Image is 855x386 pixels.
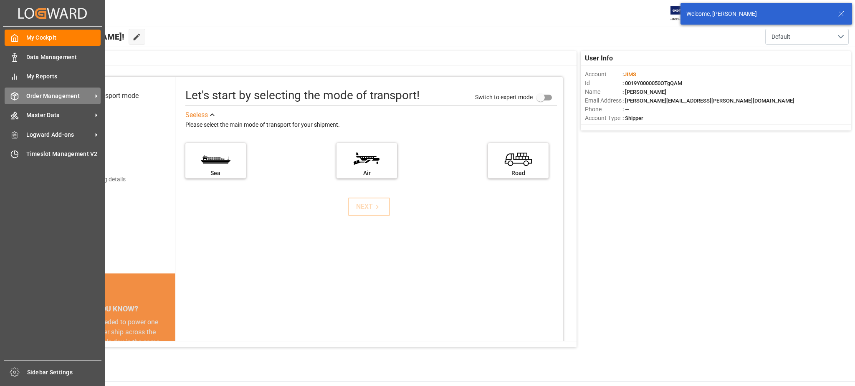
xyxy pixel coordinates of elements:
div: Select transport mode [74,91,139,101]
a: My Cockpit [5,30,101,46]
span: My Reports [26,72,101,81]
span: Id [585,79,622,88]
button: next slide / item [164,317,175,377]
span: : Shipper [622,115,643,121]
span: Sidebar Settings [27,368,102,377]
button: open menu [765,29,849,45]
a: Data Management [5,49,101,65]
span: Master Data [26,111,92,120]
button: NEXT [348,198,390,216]
div: Please select the main mode of transport for your shipment. [185,120,557,130]
span: Timeslot Management V2 [26,150,101,158]
span: Logward Add-ons [26,130,92,139]
div: DID YOU KNOW? [46,300,175,317]
div: See less [185,110,208,120]
div: Air [341,169,393,178]
span: Default [772,33,790,41]
span: : 0019Y0000050OTgQAM [622,80,682,86]
span: JIMS [624,71,636,78]
div: Sea [190,169,242,178]
div: NEXT [356,202,382,212]
span: My Cockpit [26,33,101,42]
span: Hello [PERSON_NAME]! [35,29,124,45]
img: Exertis%20JAM%20-%20Email%20Logo.jpg_1722504956.jpg [670,6,699,21]
div: The energy needed to power one large container ship across the ocean in a single day is the same ... [56,317,165,367]
div: Welcome, [PERSON_NAME] [686,10,830,18]
div: Road [492,169,544,178]
span: : [PERSON_NAME][EMAIL_ADDRESS][PERSON_NAME][DOMAIN_NAME] [622,98,794,104]
span: : [PERSON_NAME] [622,89,666,95]
span: Phone [585,105,622,114]
span: Data Management [26,53,101,62]
span: Order Management [26,92,92,100]
span: Email Address [585,96,622,105]
span: : [622,71,636,78]
span: User Info [585,53,613,63]
span: Account Type [585,114,622,123]
span: : — [622,106,629,113]
span: Name [585,88,622,96]
span: Account [585,70,622,79]
div: Let's start by selecting the mode of transport! [185,87,420,104]
span: Switch to expert mode [475,94,533,100]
